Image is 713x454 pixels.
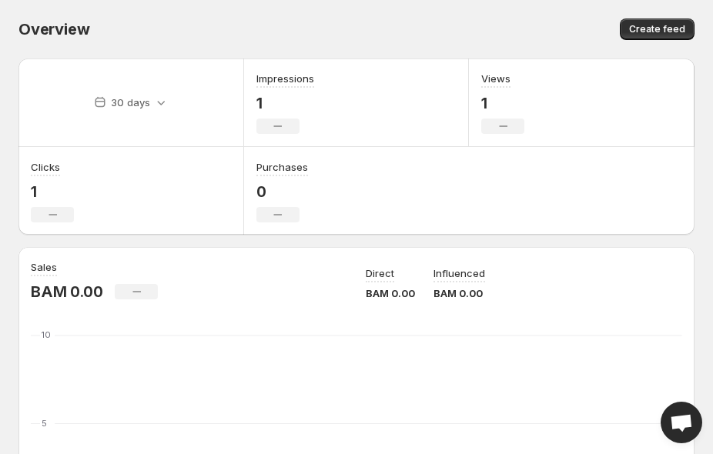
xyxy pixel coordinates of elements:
span: Create feed [629,23,685,35]
h3: Clicks [31,159,60,175]
text: 5 [42,418,47,429]
text: 10 [42,329,51,340]
span: Overview [18,20,89,38]
p: 30 days [111,95,150,110]
p: BAM 0.00 [433,285,485,301]
h3: Impressions [256,71,314,86]
p: 0 [256,182,308,201]
button: Create feed [620,18,695,40]
h3: Sales [31,259,57,275]
p: 1 [31,182,74,201]
h3: Purchases [256,159,308,175]
p: Direct [366,265,394,281]
p: 1 [256,94,314,112]
p: BAM 0.00 [366,285,415,301]
p: Influenced [433,265,485,281]
p: 1 [481,94,524,112]
h3: Views [481,71,510,86]
p: BAM 0.00 [31,282,102,301]
a: Open chat [661,402,702,443]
